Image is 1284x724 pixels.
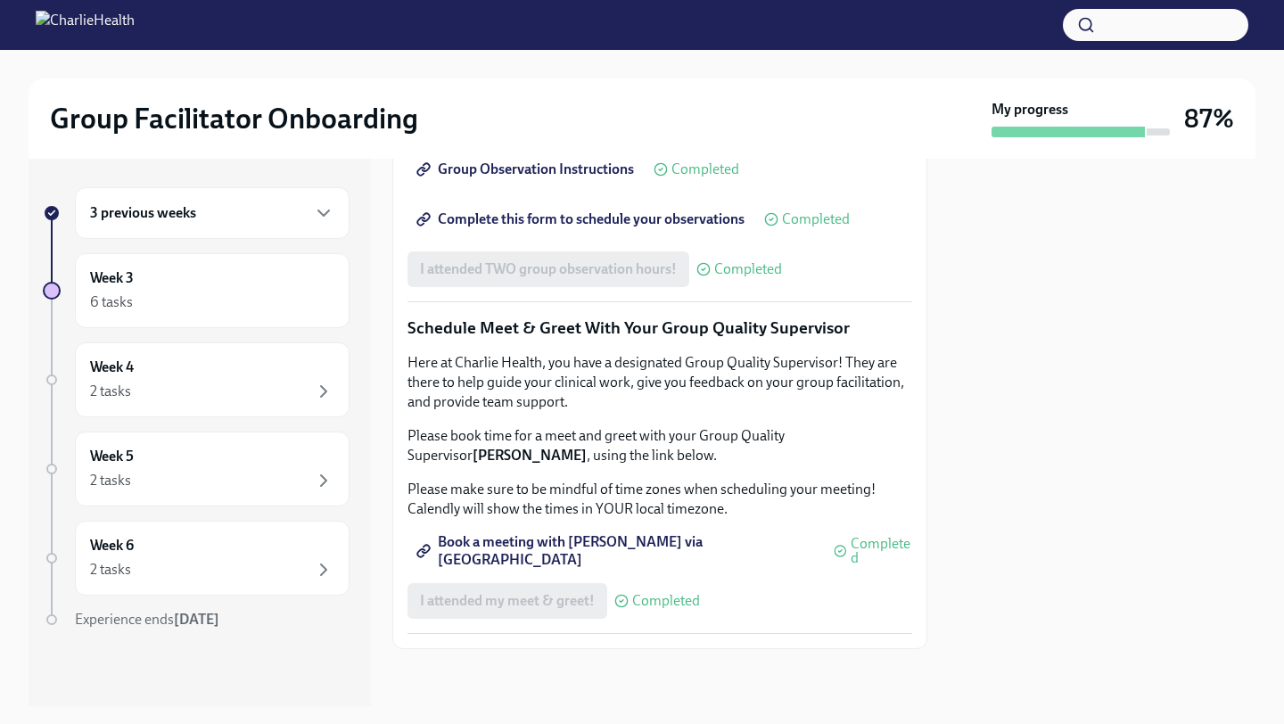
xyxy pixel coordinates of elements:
div: 3 previous weeks [75,187,350,239]
h6: Week 5 [90,447,134,466]
h6: 3 previous weeks [90,203,196,223]
h3: 87% [1184,103,1234,135]
a: Group Observation Instructions [407,152,646,187]
span: Completed [632,594,700,608]
p: Please book time for a meet and greet with your Group Quality Supervisor , using the link below. [407,426,912,465]
h6: Week 6 [90,536,134,555]
span: Completed [671,162,739,177]
h6: Week 3 [90,268,134,288]
span: Complete this form to schedule your observations [420,210,745,228]
a: Week 36 tasks [43,253,350,328]
div: 2 tasks [90,560,131,580]
a: Week 62 tasks [43,521,350,596]
span: Group Observation Instructions [420,160,634,178]
h6: Week 4 [90,358,134,377]
strong: My progress [992,100,1068,119]
a: Book a meeting with [PERSON_NAME] via [GEOGRAPHIC_DATA] [407,533,827,569]
span: Experience ends [75,611,219,628]
span: Completed [851,537,912,565]
div: 2 tasks [90,471,131,490]
a: Week 52 tasks [43,432,350,506]
p: Schedule Meet & Greet With Your Group Quality Supervisor [407,317,912,340]
a: Week 42 tasks [43,342,350,417]
span: Book a meeting with [PERSON_NAME] via [GEOGRAPHIC_DATA] [420,542,814,560]
div: 2 tasks [90,382,131,401]
a: Complete this form to schedule your observations [407,202,757,237]
p: Here at Charlie Health, you have a designated Group Quality Supervisor! They are there to help gu... [407,353,912,412]
h2: Group Facilitator Onboarding [50,101,418,136]
img: CharlieHealth [36,11,135,39]
span: Completed [714,262,782,276]
strong: [PERSON_NAME] [473,447,587,464]
div: 6 tasks [90,292,133,312]
p: Please make sure to be mindful of time zones when scheduling your meeting! Calendly will show the... [407,480,912,519]
span: Completed [782,212,850,226]
strong: [DATE] [174,611,219,628]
